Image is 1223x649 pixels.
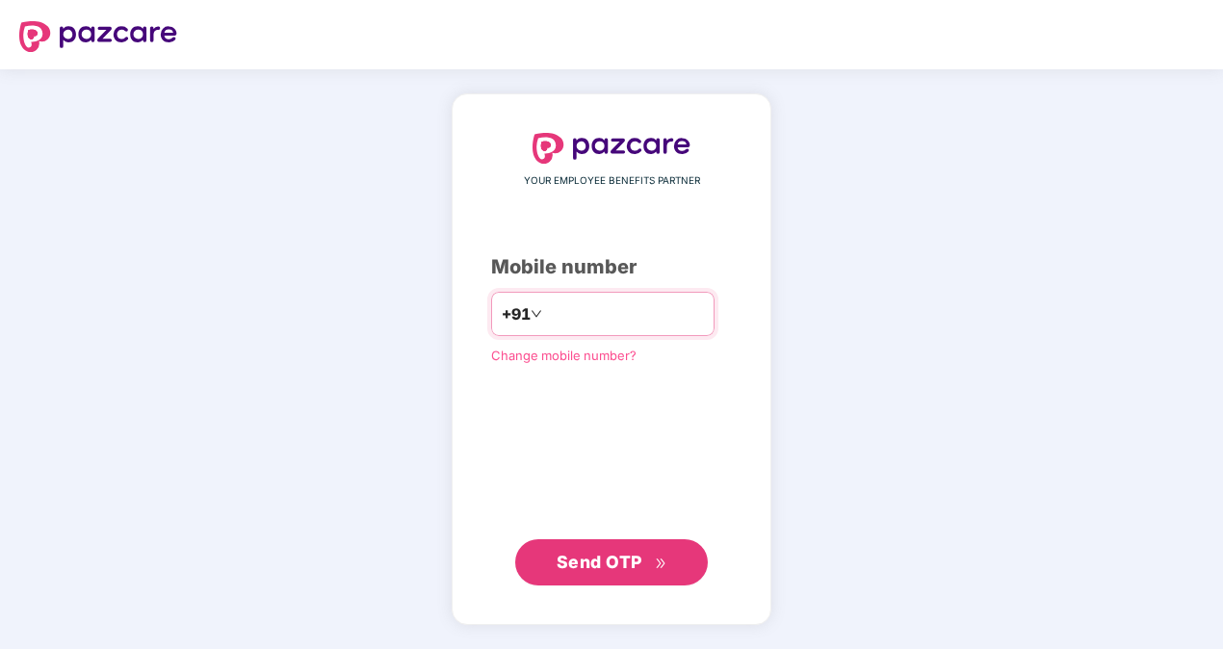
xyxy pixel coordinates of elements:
img: logo [19,21,177,52]
span: down [531,308,542,320]
span: double-right [655,558,667,570]
span: YOUR EMPLOYEE BENEFITS PARTNER [524,173,700,189]
div: Mobile number [491,252,732,282]
button: Send OTPdouble-right [515,539,708,585]
span: Send OTP [557,552,642,572]
a: Change mobile number? [491,348,637,363]
img: logo [533,133,690,164]
span: +91 [502,302,531,326]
